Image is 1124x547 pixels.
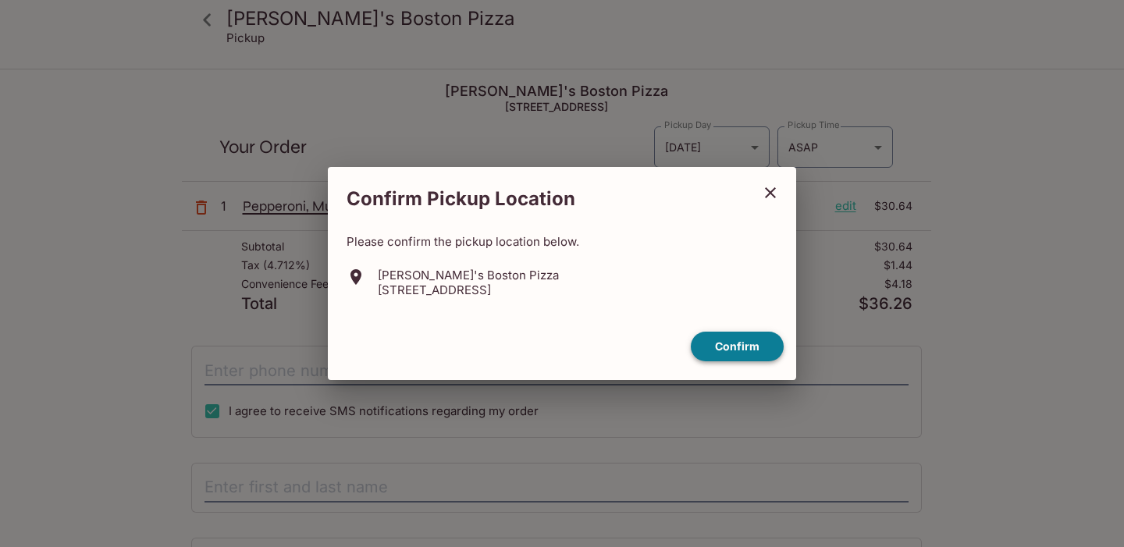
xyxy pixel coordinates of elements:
[378,268,559,282] p: [PERSON_NAME]'s Boston Pizza
[347,234,777,249] p: Please confirm the pickup location below.
[751,173,790,212] button: close
[328,179,751,218] h2: Confirm Pickup Location
[378,282,559,297] p: [STREET_ADDRESS]
[691,332,784,362] button: confirm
